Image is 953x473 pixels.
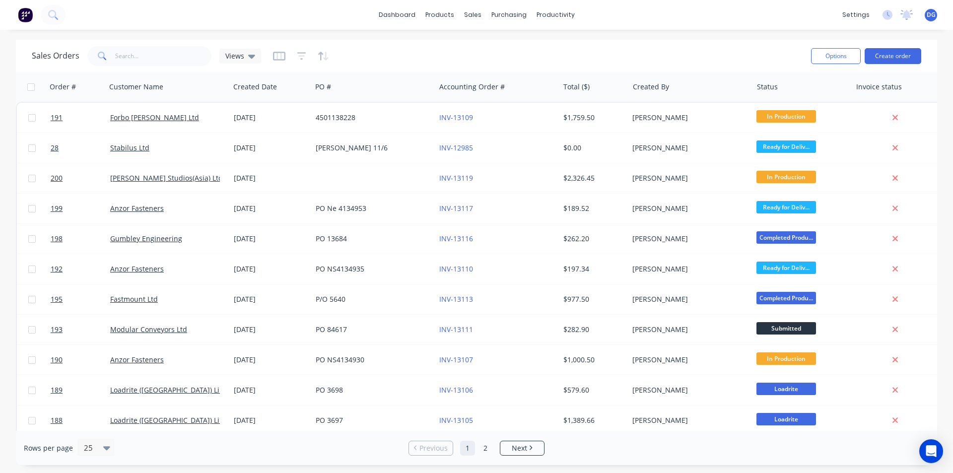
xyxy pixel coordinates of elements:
[51,254,110,284] a: 192
[316,385,426,395] div: PO 3698
[18,7,33,22] img: Factory
[316,203,426,213] div: PO Ne 4134953
[110,143,149,152] a: Stabilus Ltd
[632,355,743,365] div: [PERSON_NAME]
[756,140,816,153] span: Ready for Deliv...
[51,173,63,183] span: 200
[420,7,459,22] div: products
[24,443,73,453] span: Rows per page
[51,203,63,213] span: 199
[115,46,212,66] input: Search...
[233,82,277,92] div: Created Date
[234,294,308,304] div: [DATE]
[51,103,110,133] a: 191
[234,173,308,183] div: [DATE]
[460,441,475,456] a: Page 1 is your current page
[234,355,308,365] div: [DATE]
[439,82,505,92] div: Accounting Order #
[486,7,532,22] div: purchasing
[756,292,816,304] span: Completed Produ...
[51,325,63,335] span: 193
[439,113,473,122] a: INV-13109
[632,143,743,153] div: [PERSON_NAME]
[51,415,63,425] span: 188
[316,415,426,425] div: PO 3697
[927,10,936,19] span: DG
[110,234,182,243] a: Gumbley Engineering
[316,143,426,153] div: [PERSON_NAME] 11/6
[856,82,902,92] div: Invoice status
[632,234,743,244] div: [PERSON_NAME]
[512,443,527,453] span: Next
[837,7,875,22] div: settings
[50,82,76,92] div: Order #
[110,173,223,183] a: [PERSON_NAME] Studios(Asia) Ltd
[234,113,308,123] div: [DATE]
[234,143,308,153] div: [DATE]
[563,415,621,425] div: $1,389.66
[563,264,621,274] div: $197.34
[110,325,187,334] a: Modular Conveyors Ltd
[51,194,110,223] a: 199
[633,82,669,92] div: Created By
[234,325,308,335] div: [DATE]
[51,385,63,395] span: 189
[563,143,621,153] div: $0.00
[439,294,473,304] a: INV-13113
[51,375,110,405] a: 189
[919,439,943,463] div: Open Intercom Messenger
[563,173,621,183] div: $2,326.45
[439,173,473,183] a: INV-13119
[51,405,110,435] a: 188
[632,264,743,274] div: [PERSON_NAME]
[409,443,453,453] a: Previous page
[532,7,580,22] div: productivity
[439,203,473,213] a: INV-13117
[316,325,426,335] div: PO 84617
[756,110,816,123] span: In Production
[756,201,816,213] span: Ready for Deliv...
[439,143,473,152] a: INV-12985
[316,264,426,274] div: PO NS4134935
[632,385,743,395] div: [PERSON_NAME]
[439,415,473,425] a: INV-13105
[563,203,621,213] div: $189.52
[316,113,426,123] div: 4501138228
[563,294,621,304] div: $977.50
[439,385,473,395] a: INV-13106
[51,345,110,375] a: 190
[51,315,110,344] a: 193
[405,441,548,456] ul: Pagination
[632,415,743,425] div: [PERSON_NAME]
[51,113,63,123] span: 191
[234,234,308,244] div: [DATE]
[315,82,331,92] div: PO #
[439,325,473,334] a: INV-13111
[756,231,816,244] span: Completed Produ...
[109,82,163,92] div: Customer Name
[419,443,448,453] span: Previous
[51,355,63,365] span: 190
[756,171,816,183] span: In Production
[51,234,63,244] span: 198
[234,264,308,274] div: [DATE]
[51,284,110,314] a: 195
[51,163,110,193] a: 200
[632,294,743,304] div: [PERSON_NAME]
[756,262,816,274] span: Ready for Deliv...
[865,48,921,64] button: Create order
[811,48,861,64] button: Options
[225,51,244,61] span: Views
[110,415,239,425] a: Loadrite ([GEOGRAPHIC_DATA]) Limited
[51,133,110,163] a: 28
[459,7,486,22] div: sales
[439,355,473,364] a: INV-13107
[563,234,621,244] div: $262.20
[563,325,621,335] div: $282.90
[563,355,621,365] div: $1,000.50
[110,113,199,122] a: Forbo [PERSON_NAME] Ltd
[500,443,544,453] a: Next page
[316,355,426,365] div: PO NS4134930
[110,355,164,364] a: Anzor Fasteners
[756,322,816,335] span: Submitted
